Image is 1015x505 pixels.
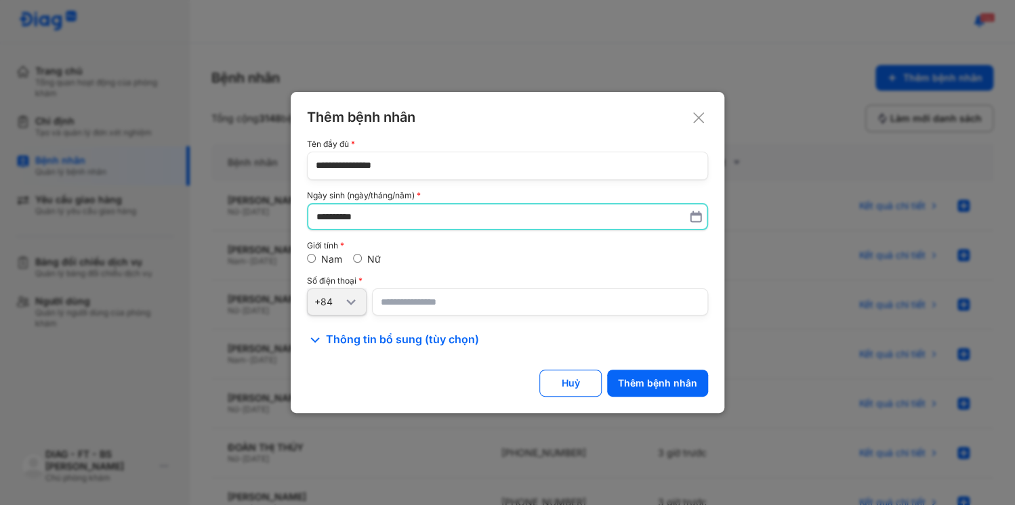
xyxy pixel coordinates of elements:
[314,296,343,308] div: +84
[607,370,708,397] button: Thêm bệnh nhân
[321,253,342,265] label: Nam
[307,276,708,286] div: Số điện thoại
[307,139,708,149] div: Tên đầy đủ
[307,241,708,250] div: Giới tính
[326,332,479,348] span: Thông tin bổ sung (tùy chọn)
[618,377,697,389] div: Thêm bệnh nhân
[307,108,708,126] div: Thêm bệnh nhân
[307,191,708,200] div: Ngày sinh (ngày/tháng/năm)
[367,253,381,265] label: Nữ
[539,370,602,397] button: Huỷ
